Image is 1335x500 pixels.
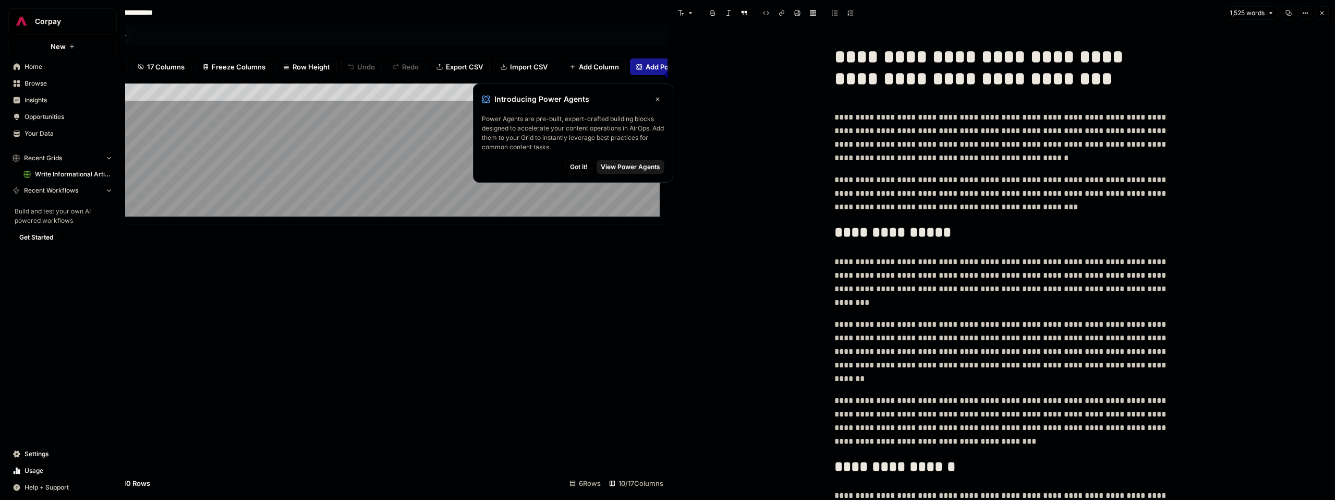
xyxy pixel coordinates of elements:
[25,79,112,88] span: Browse
[646,62,702,72] span: Add Power Agent
[8,125,117,142] a: Your Data
[482,114,664,152] span: Power Agents are pre-built, expert-crafted building blocks designed to accelerate your content op...
[563,58,626,75] button: Add Column
[196,58,272,75] button: Freeze Columns
[8,183,117,198] button: Recent Workflows
[15,231,58,244] button: Get Started
[19,233,53,242] span: Get Started
[605,475,667,492] div: 10/17 Columns
[15,207,111,225] span: Build and test your own AI powered workflows
[35,170,112,179] span: Write Informational Article
[24,153,62,163] span: Recent Grids
[579,62,619,72] span: Add Column
[8,479,117,496] button: Help + Support
[8,92,117,109] a: Insights
[25,483,112,492] span: Help + Support
[293,62,330,72] span: Row Height
[25,62,112,72] span: Home
[8,75,117,92] a: Browse
[25,96,112,105] span: Insights
[510,62,548,72] span: Import CSV
[601,162,660,172] span: View Power Agents
[446,62,483,72] span: Export CSV
[51,41,66,52] span: New
[597,160,664,174] button: View Power Agents
[8,150,117,166] button: Recent Grids
[1230,8,1265,18] span: 1,525 words
[482,92,664,106] div: Introducing Power Agents
[131,58,191,75] button: 17 Columns
[570,162,588,172] span: Got it!
[494,58,554,75] button: Import CSV
[8,39,117,54] button: New
[1225,6,1279,20] button: 1,525 words
[341,58,382,75] button: Undo
[108,478,150,489] span: Add 10 Rows
[12,12,31,31] img: Corpay Logo
[8,446,117,462] a: Settings
[147,62,185,72] span: 17 Columns
[19,166,117,183] a: Write Informational Article
[276,58,337,75] button: Row Height
[430,58,490,75] button: Export CSV
[25,466,112,475] span: Usage
[24,186,78,195] span: Recent Workflows
[25,129,112,138] span: Your Data
[630,58,709,75] button: Add Power Agent
[357,62,375,72] span: Undo
[8,109,117,125] a: Opportunities
[8,8,117,34] button: Workspace: Corpay
[35,16,99,27] span: Corpay
[402,62,419,72] span: Redo
[8,58,117,75] a: Home
[565,475,605,492] div: 6 Rows
[565,160,592,174] button: Got it!
[8,462,117,479] a: Usage
[25,112,112,122] span: Opportunities
[25,449,112,459] span: Settings
[386,58,426,75] button: Redo
[212,62,265,72] span: Freeze Columns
